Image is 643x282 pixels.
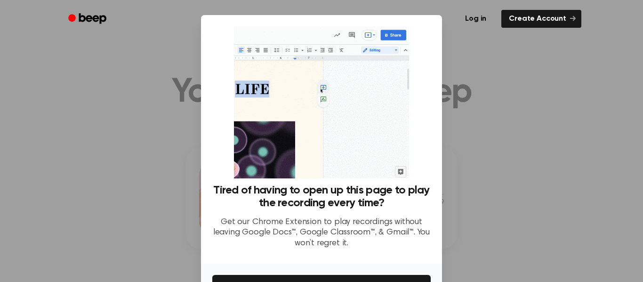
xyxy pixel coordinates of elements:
[212,184,431,209] h3: Tired of having to open up this page to play the recording every time?
[212,217,431,249] p: Get our Chrome Extension to play recordings without leaving Google Docs™, Google Classroom™, & Gm...
[234,26,409,178] img: Beep extension in action
[62,10,115,28] a: Beep
[501,10,581,28] a: Create Account
[456,8,496,30] a: Log in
